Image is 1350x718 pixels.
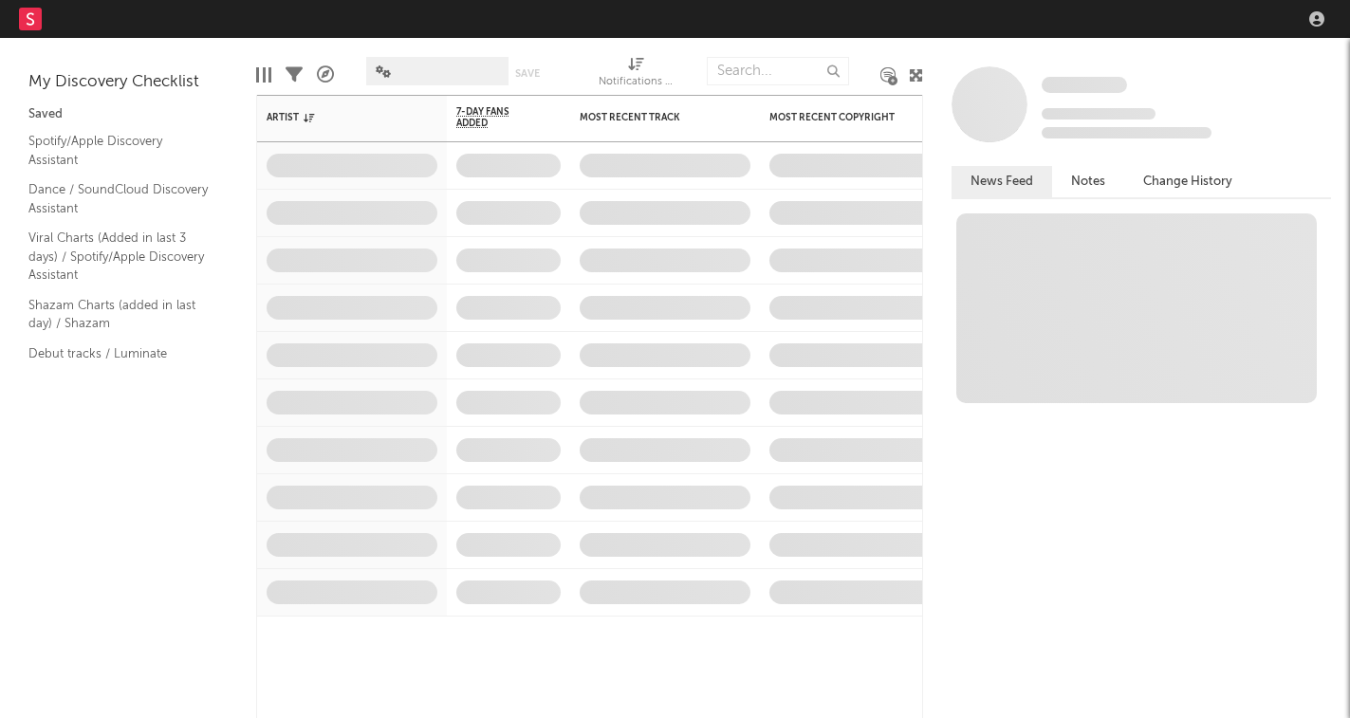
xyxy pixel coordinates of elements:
a: Some Artist [1042,76,1127,95]
a: Shazam Charts (added in last day) / Shazam [28,295,209,334]
div: Filters [286,47,303,102]
div: Artist [267,112,409,123]
div: My Discovery Checklist [28,71,228,94]
button: Save [515,68,540,79]
a: Debut tracks / Luminate [28,343,209,364]
div: Most Recent Copyright [769,112,912,123]
div: Notifications (Artist) [599,47,675,102]
button: News Feed [952,166,1052,197]
span: 0 fans last week [1042,127,1211,138]
span: Some Artist [1042,77,1127,93]
span: Tracking Since: [DATE] [1042,108,1156,120]
a: Viral Charts (Added in last 3 days) / Spotify/Apple Discovery Assistant [28,228,209,285]
button: Notes [1052,166,1124,197]
div: Saved [28,103,228,126]
button: Change History [1124,166,1251,197]
input: Search... [707,57,849,85]
div: Most Recent Track [580,112,722,123]
a: Spotify/Apple Discovery Assistant [28,131,209,170]
div: Notifications (Artist) [599,71,675,94]
span: 7-Day Fans Added [456,106,532,129]
div: Edit Columns [256,47,271,102]
div: A&R Pipeline [317,47,334,102]
a: Dance / SoundCloud Discovery Assistant [28,179,209,218]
